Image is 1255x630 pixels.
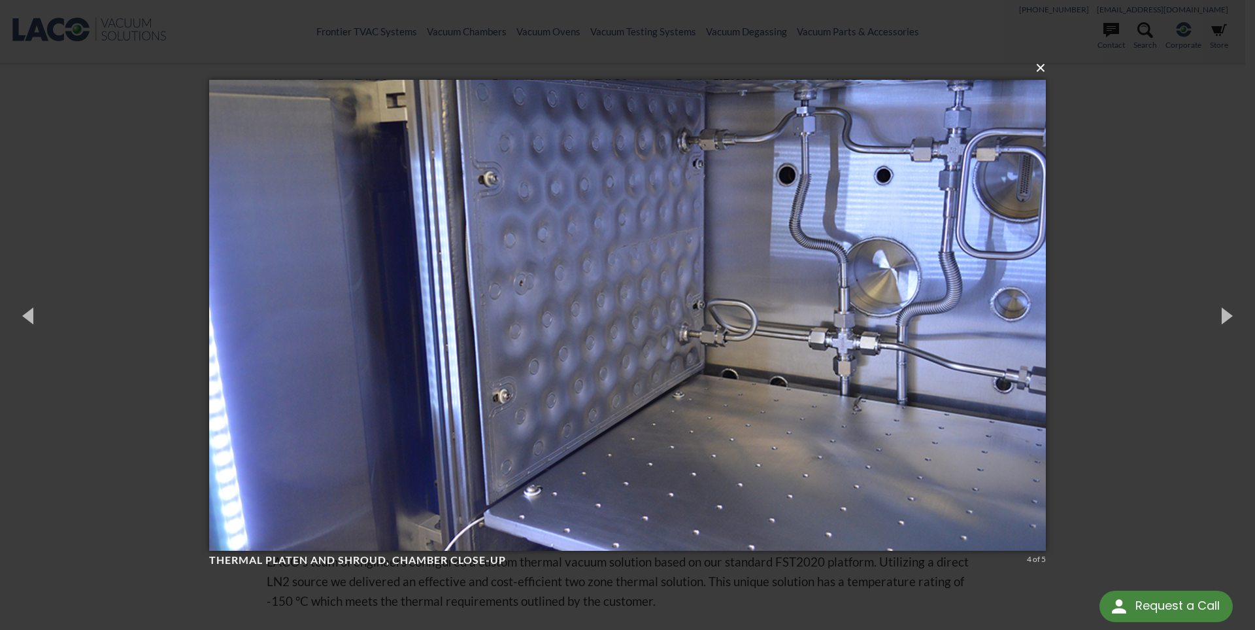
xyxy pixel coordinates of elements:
[1027,553,1046,565] div: 4 of 5
[213,54,1050,82] button: ×
[1135,591,1220,621] div: Request a Call
[1109,596,1129,617] img: round button
[209,553,1022,567] h4: Thermal Platen and Shroud, chamber close-up
[1196,279,1255,351] button: Next (Right arrow key)
[1099,591,1233,622] div: Request a Call
[209,54,1046,577] img: Thermal Platen and Shroud, chamber close-up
